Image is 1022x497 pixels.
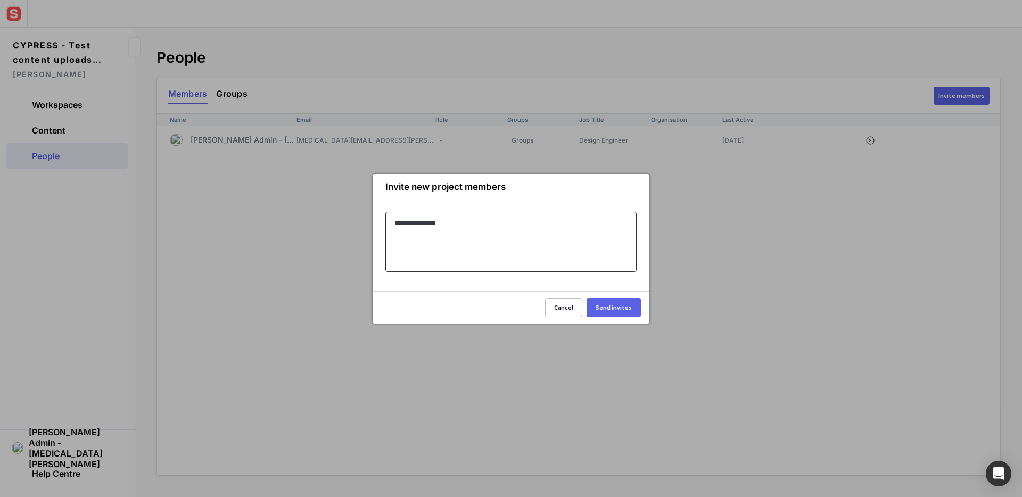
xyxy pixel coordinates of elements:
button: Cancel [545,298,582,317]
div: Send invites [596,304,632,311]
div: Cancel [554,304,573,311]
div: Open Intercom Messenger [986,461,1011,486]
button: Send invites [587,298,641,317]
div: Invite new project members [385,183,517,192]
